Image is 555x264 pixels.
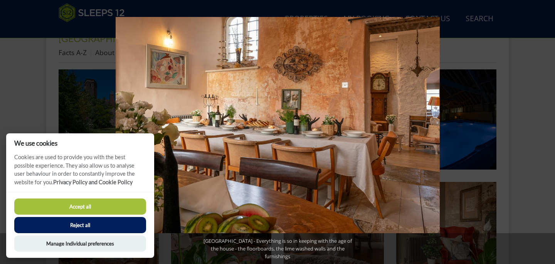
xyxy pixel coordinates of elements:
p: Cookies are used to provide you with the best possible experience. They also allow us to analyse ... [6,153,154,192]
button: Reject all [14,217,146,233]
div: [GEOGRAPHIC_DATA] - Everything is so in keeping with the age of the house - the floorboards, the ... [197,233,358,264]
h2: We use cookies [6,140,154,147]
a: Privacy Policy and Cookie Policy [53,179,133,185]
button: Manage Individual preferences [14,235,146,252]
img: mingley_manor_somerset_accommodation_home_holiday_sleeps_9.original.jpg [116,17,440,233]
button: Accept all [14,198,146,215]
